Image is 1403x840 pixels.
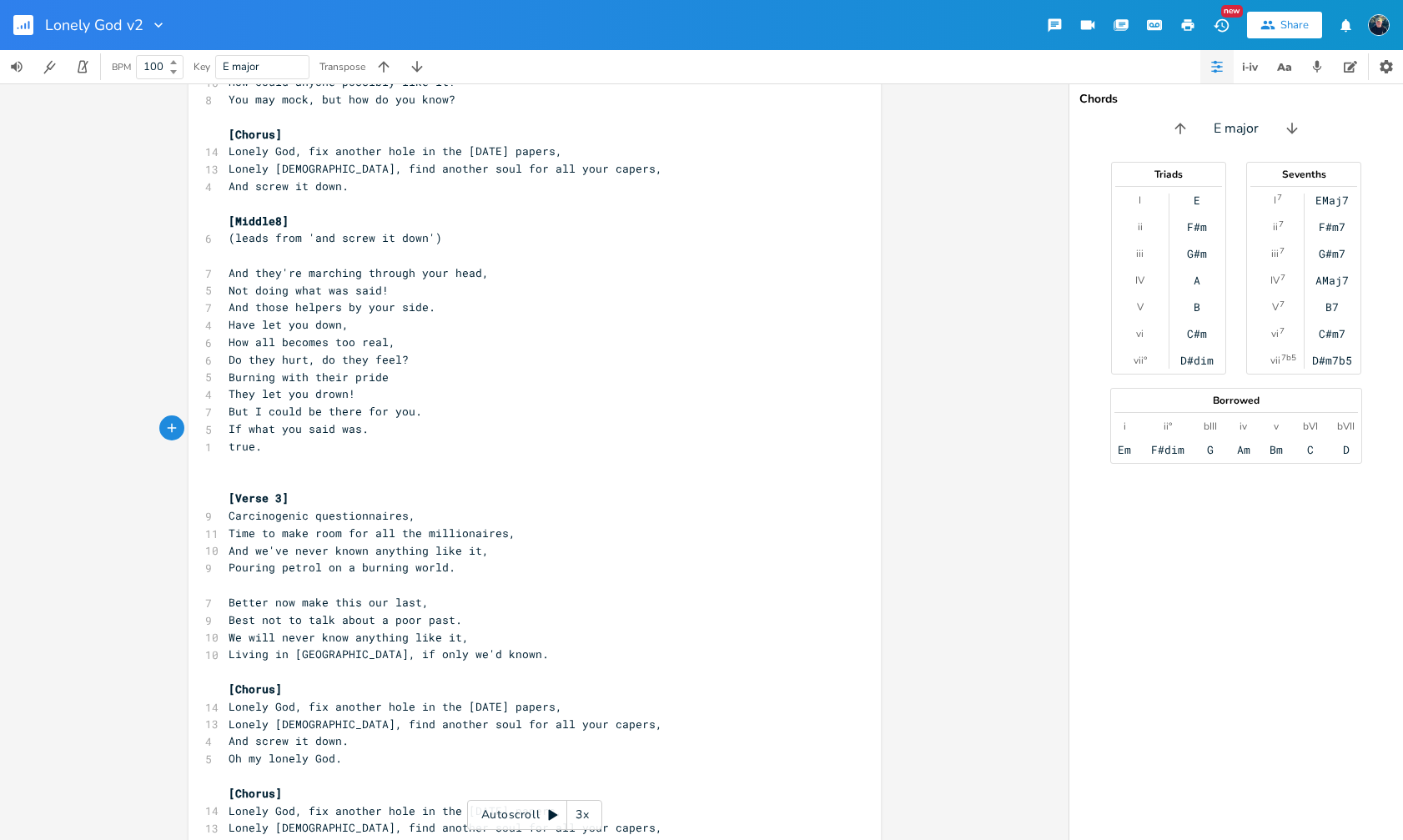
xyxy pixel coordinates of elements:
[229,612,462,627] span: Best not to talk about a poor past.
[229,646,549,661] span: Living in [GEOGRAPHIC_DATA], if only we'd known.
[229,751,342,766] span: Oh my lonely God.
[1270,354,1280,367] div: vii
[223,59,259,74] span: E major
[1118,443,1131,456] div: Em
[1112,169,1225,179] div: Triads
[229,265,489,280] span: And they're marching through your head,
[1221,5,1243,18] div: New
[1187,247,1207,260] div: G#m
[1319,327,1345,340] div: C#m7
[112,63,131,72] div: BPM
[567,800,597,830] div: 3x
[319,62,365,72] div: Transpose
[1137,300,1144,314] div: V
[467,800,602,830] div: Autoscroll
[1139,194,1141,207] div: I
[229,560,455,575] span: Pouring petrol on a burning world.
[229,421,369,436] span: If what you said was.
[1124,420,1126,433] div: i
[1136,327,1144,340] div: vi
[229,630,469,645] span: We will never know anything like it,
[1280,271,1285,284] sup: 7
[1164,420,1172,433] div: ii°
[1270,274,1280,287] div: IV
[1204,10,1238,40] button: New
[1180,354,1214,367] div: D#dim
[1274,194,1276,207] div: I
[229,526,515,541] span: Time to make room for all the millionaires,
[1111,395,1361,405] div: Borrowed
[1315,194,1349,207] div: EMaj7
[229,733,349,748] span: And screw it down.
[1134,354,1147,367] div: vii°
[229,490,289,506] span: [Verse 3]
[1315,274,1349,287] div: AMaj7
[229,334,395,350] span: How all becomes too real,
[229,595,429,610] span: Better now make this our last,
[1240,420,1247,433] div: iv
[1194,274,1200,287] div: A
[229,92,455,107] span: You may mock, but how do you know?
[1271,327,1279,340] div: vi
[229,820,662,835] span: Lonely [DEMOGRAPHIC_DATA], find another soul for all your capers,
[1325,300,1339,314] div: B7
[1281,351,1296,365] sup: 7b5
[1303,420,1318,433] div: bVI
[1277,191,1282,204] sup: 7
[1138,220,1143,234] div: ii
[1337,420,1355,433] div: bVII
[1194,194,1200,207] div: E
[45,18,143,33] span: Lonely God v2
[229,699,562,714] span: Lonely God, fix another hole in the [DATE] papers,
[1280,324,1285,338] sup: 7
[229,370,389,385] span: Burning with their pride
[229,803,562,818] span: Lonely God, fix another hole in the [DATE] papers,
[229,161,662,176] span: Lonely [DEMOGRAPHIC_DATA], find another soul for all your capers,
[229,682,282,697] span: [Chorus]
[229,352,409,367] span: Do they hurt, do they feel?
[1214,119,1259,138] span: E major
[1204,420,1217,433] div: bIII
[1247,12,1322,38] button: Share
[1319,247,1345,260] div: G#m7
[1279,218,1284,231] sup: 7
[1135,274,1144,287] div: IV
[229,786,282,801] span: [Chorus]
[229,179,349,194] span: And screw it down.
[229,543,489,558] span: And we've never known anything like it,
[229,230,442,245] span: (leads from 'and screw it down')
[1079,93,1393,105] div: Chords
[1368,14,1390,36] img: Stew Dean
[1280,244,1285,258] sup: 7
[1187,327,1207,340] div: C#m
[1207,443,1214,456] div: G
[1312,354,1352,367] div: D#m7b5
[1272,300,1279,314] div: V
[1270,443,1283,456] div: Bm
[1271,247,1279,260] div: iii
[1247,169,1360,179] div: Sevenths
[229,508,415,523] span: Carcinogenic questionnaires,
[1237,443,1250,456] div: Am
[229,143,562,158] span: Lonely God, fix another hole in the [DATE] papers,
[229,439,262,454] span: true.
[1343,443,1350,456] div: D
[1280,18,1309,33] div: Share
[1274,420,1279,433] div: v
[229,299,435,314] span: And those helpers by your side.
[229,317,349,332] span: Have let you down,
[229,283,389,298] span: Not doing what was said!
[229,127,282,142] span: [Chorus]
[1319,220,1345,234] div: F#m7
[1280,298,1285,311] sup: 7
[194,62,210,72] div: Key
[229,214,289,229] span: [Middle8]
[1136,247,1144,260] div: iii
[1273,220,1278,234] div: ii
[1151,443,1184,456] div: F#dim
[1307,443,1314,456] div: C
[229,404,422,419] span: But I could be there for you.
[229,386,355,401] span: They let you drown!
[1187,220,1207,234] div: F#m
[1194,300,1200,314] div: B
